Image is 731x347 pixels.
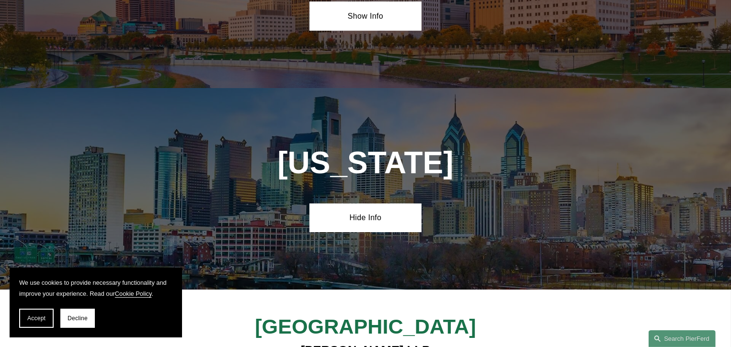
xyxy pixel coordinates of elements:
button: Accept [19,309,54,328]
span: [GEOGRAPHIC_DATA] [255,315,476,338]
a: Show Info [309,1,421,30]
h1: [US_STATE] [226,146,505,180]
a: Cookie Policy [115,290,152,297]
a: Search this site [649,330,716,347]
a: Hide Info [309,203,421,232]
span: Accept [27,315,46,322]
span: Decline [68,315,88,322]
section: Cookie banner [10,268,182,337]
button: Decline [60,309,95,328]
p: We use cookies to provide necessary functionality and improve your experience. Read our . [19,277,172,299]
